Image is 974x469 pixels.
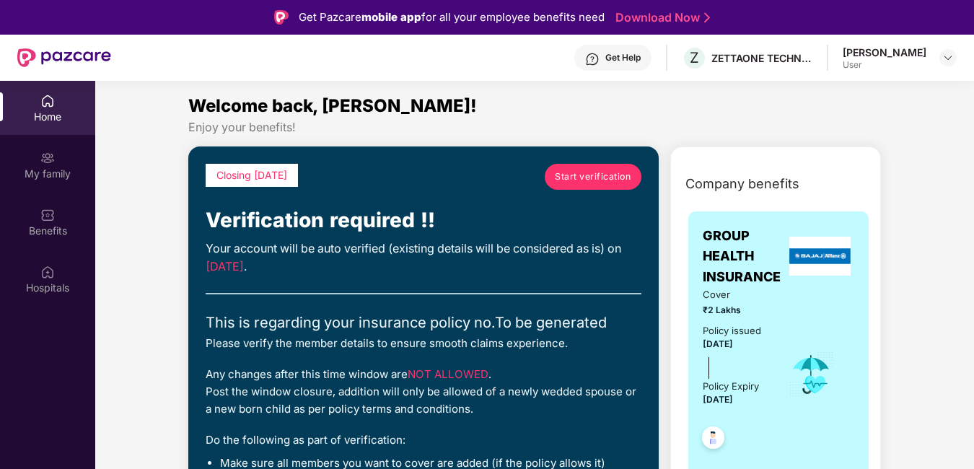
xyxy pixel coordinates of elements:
[17,48,111,67] img: New Pazcare Logo
[299,9,605,26] div: Get Pazcare for all your employee benefits need
[545,164,641,190] a: Start verification
[40,94,55,108] img: svg+xml;base64,PHN2ZyBpZD0iSG9tZSIgeG1sbnM9Imh0dHA6Ly93d3cudzMub3JnLzIwMDAvc3ZnIiB3aWR0aD0iMjAiIG...
[696,422,731,457] img: svg+xml;base64,PHN2ZyB4bWxucz0iaHR0cDovL3d3dy53My5vcmcvMjAwMC9zdmciIHdpZHRoPSI0OC45NDMiIGhlaWdodD...
[703,379,759,394] div: Policy Expiry
[274,10,289,25] img: Logo
[206,335,641,352] div: Please verify the member details to ensure smooth claims experience.
[843,59,926,71] div: User
[206,259,244,273] span: [DATE]
[942,52,954,63] img: svg+xml;base64,PHN2ZyBpZD0iRHJvcGRvd24tMzJ4MzIiIHhtbG5zPSJodHRwOi8vd3d3LnczLm9yZy8yMDAwL3N2ZyIgd2...
[40,208,55,222] img: svg+xml;base64,PHN2ZyBpZD0iQmVuZWZpdHMiIHhtbG5zPSJodHRwOi8vd3d3LnczLm9yZy8yMDAwL3N2ZyIgd2lkdGg9Ij...
[615,10,706,25] a: Download Now
[843,45,926,59] div: [PERSON_NAME]
[206,240,641,276] div: Your account will be auto verified (existing details will be considered as is) on .
[585,52,600,66] img: svg+xml;base64,PHN2ZyBpZD0iSGVscC0zMngzMiIgeG1sbnM9Imh0dHA6Ly93d3cudzMub3JnLzIwMDAvc3ZnIiB3aWR0aD...
[40,265,55,279] img: svg+xml;base64,PHN2ZyBpZD0iSG9zcGl0YWxzIiB4bWxucz0iaHR0cDovL3d3dy53My5vcmcvMjAwMC9zdmciIHdpZHRoPS...
[206,312,641,335] div: This is regarding your insurance policy no. To be generated
[361,10,421,24] strong: mobile app
[685,174,799,194] span: Company benefits
[605,52,641,63] div: Get Help
[703,287,768,302] span: Cover
[704,10,710,25] img: Stroke
[703,304,768,317] span: ₹2 Lakhs
[789,237,851,276] img: insurerLogo
[788,351,835,398] img: icon
[690,49,699,66] span: Z
[703,338,733,349] span: [DATE]
[703,394,733,405] span: [DATE]
[188,95,477,116] span: Welcome back, [PERSON_NAME]!
[206,431,641,449] div: Do the following as part of verification:
[703,323,761,338] div: Policy issued
[555,170,631,183] span: Start verification
[40,151,55,165] img: svg+xml;base64,PHN2ZyB3aWR0aD0iMjAiIGhlaWdodD0iMjAiIHZpZXdCb3g9IjAgMCAyMCAyMCIgZmlsbD0ibm9uZSIgeG...
[216,169,287,181] span: Closing [DATE]
[206,366,641,417] div: Any changes after this time window are . Post the window closure, addition will only be allowed o...
[408,367,488,381] span: NOT ALLOWED
[703,226,786,287] span: GROUP HEALTH INSURANCE
[206,204,641,236] div: Verification required !!
[711,51,812,65] div: ZETTAONE TECHNOLOGIES INDIA PRIVATE LIMITED
[188,120,882,135] div: Enjoy your benefits!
